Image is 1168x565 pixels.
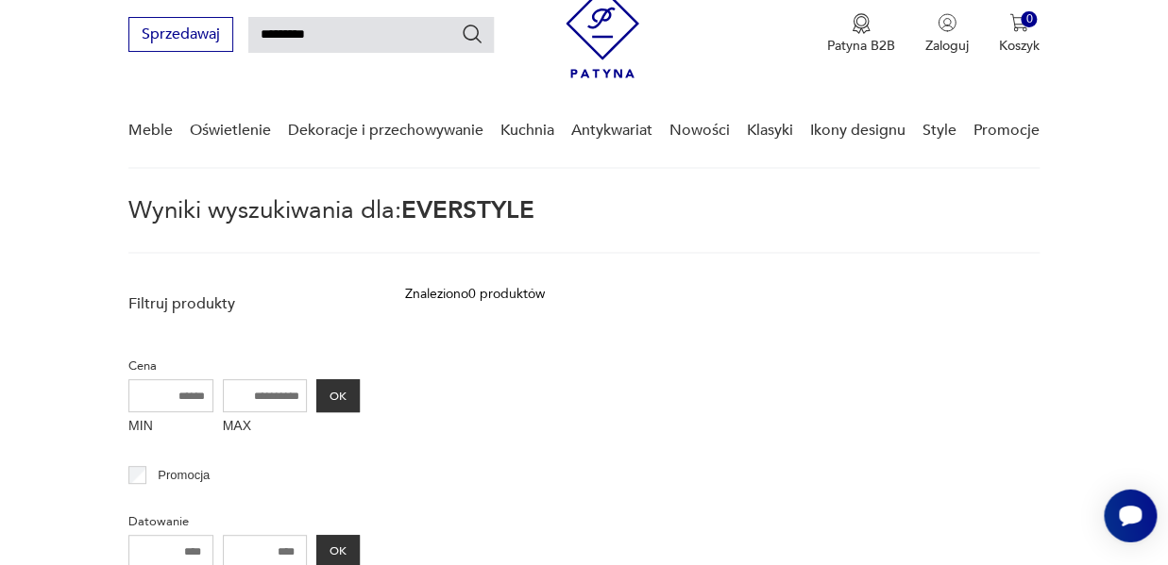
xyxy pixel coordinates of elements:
[827,37,895,55] p: Patyna B2B
[747,94,793,167] a: Klasyki
[973,94,1040,167] a: Promocje
[128,17,233,52] button: Sprzedawaj
[827,13,895,55] button: Patyna B2B
[925,37,969,55] p: Zaloguj
[128,412,213,442] label: MIN
[158,465,210,486] p: Promocja
[1021,11,1037,27] div: 0
[923,94,956,167] a: Style
[288,94,483,167] a: Dekoracje i przechowywanie
[128,29,233,42] a: Sprzedawaj
[128,511,360,532] p: Datowanie
[128,356,360,376] p: Cena
[405,284,545,305] div: Znaleziono 0 produktów
[938,13,956,32] img: Ikonka użytkownika
[128,199,1040,254] p: Wyniki wyszukiwania dla:
[669,94,730,167] a: Nowości
[461,23,483,45] button: Szukaj
[190,94,271,167] a: Oświetlenie
[827,13,895,55] a: Ikona medaluPatyna B2B
[571,94,652,167] a: Antykwariat
[401,193,534,227] span: EVERSTYLE
[999,37,1040,55] p: Koszyk
[810,94,906,167] a: Ikony designu
[128,94,173,167] a: Meble
[999,13,1040,55] button: 0Koszyk
[128,293,360,314] p: Filtruj produkty
[1104,490,1157,542] iframe: Smartsupp widget button
[316,379,360,412] button: OK
[1009,13,1028,32] img: Ikona koszyka
[852,13,871,34] img: Ikona medalu
[925,13,969,55] button: Zaloguj
[500,94,554,167] a: Kuchnia
[223,412,308,442] label: MAX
